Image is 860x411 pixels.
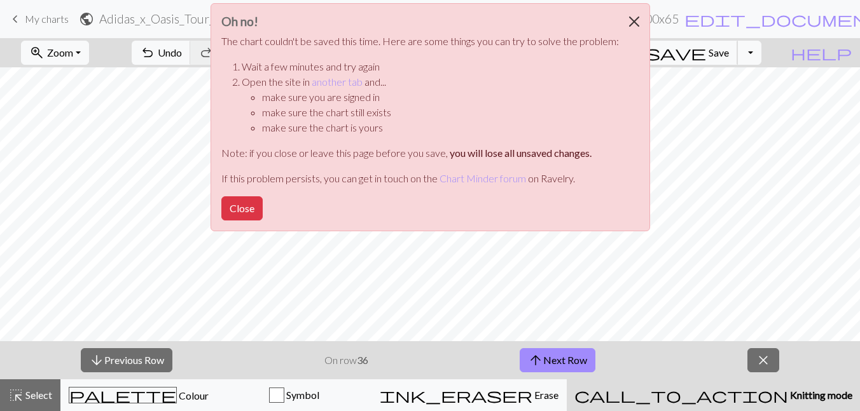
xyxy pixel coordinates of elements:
li: make sure the chart is yours [262,120,619,135]
span: palette [69,386,176,404]
span: arrow_upward [528,351,543,369]
li: Open the site in and... [242,74,619,135]
li: make sure you are signed in [262,90,619,105]
button: Colour [60,379,217,411]
span: close [756,351,771,369]
button: Previous Row [81,348,172,372]
h3: Oh no! [221,14,619,29]
button: Knitting mode [567,379,860,411]
button: Erase [371,379,567,411]
span: call_to_action [574,386,788,404]
span: Knitting mode [788,389,852,401]
p: The chart couldn't be saved this time. Here are some things you can try to solve the problem: [221,34,619,49]
a: Chart Minder forum [440,172,526,184]
span: arrow_downward [89,351,104,369]
span: Erase [532,389,558,401]
p: Note: if you close or leave this page before you save, [221,145,619,161]
span: Symbol [284,389,319,401]
li: make sure the chart still exists [262,105,619,120]
p: On row [324,353,368,368]
button: Next Row [520,348,595,372]
strong: you will lose all unsaved changes. [450,147,592,159]
li: Wait a few minutes and try again [242,59,619,74]
span: Colour [177,389,209,401]
button: Symbol [217,379,371,411]
button: Close [221,196,263,220]
span: highlight_alt [8,386,24,404]
span: Select [24,389,52,401]
strong: 36 [357,354,368,366]
a: another tab [312,76,363,88]
button: Close [619,4,649,39]
p: If this problem persists, you can get in touch on the on Ravelry. [221,171,619,186]
span: ink_eraser [380,386,532,404]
